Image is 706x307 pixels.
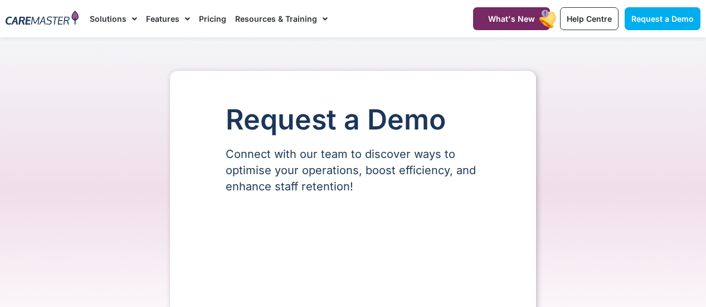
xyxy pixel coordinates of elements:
p: Connect with our team to discover ways to optimise your operations, boost efficiency, and enhance... [226,146,480,195]
iframe: Form 0 [226,214,480,298]
span: Help Centre [567,14,612,23]
h1: Request a Demo [226,104,480,135]
a: What's New [473,7,550,30]
span: Request a Demo [631,14,694,23]
a: Help Centre [560,7,619,30]
span: What's New [488,14,535,23]
img: CareMaster Logo [6,11,79,27]
a: Request a Demo [625,7,700,30]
